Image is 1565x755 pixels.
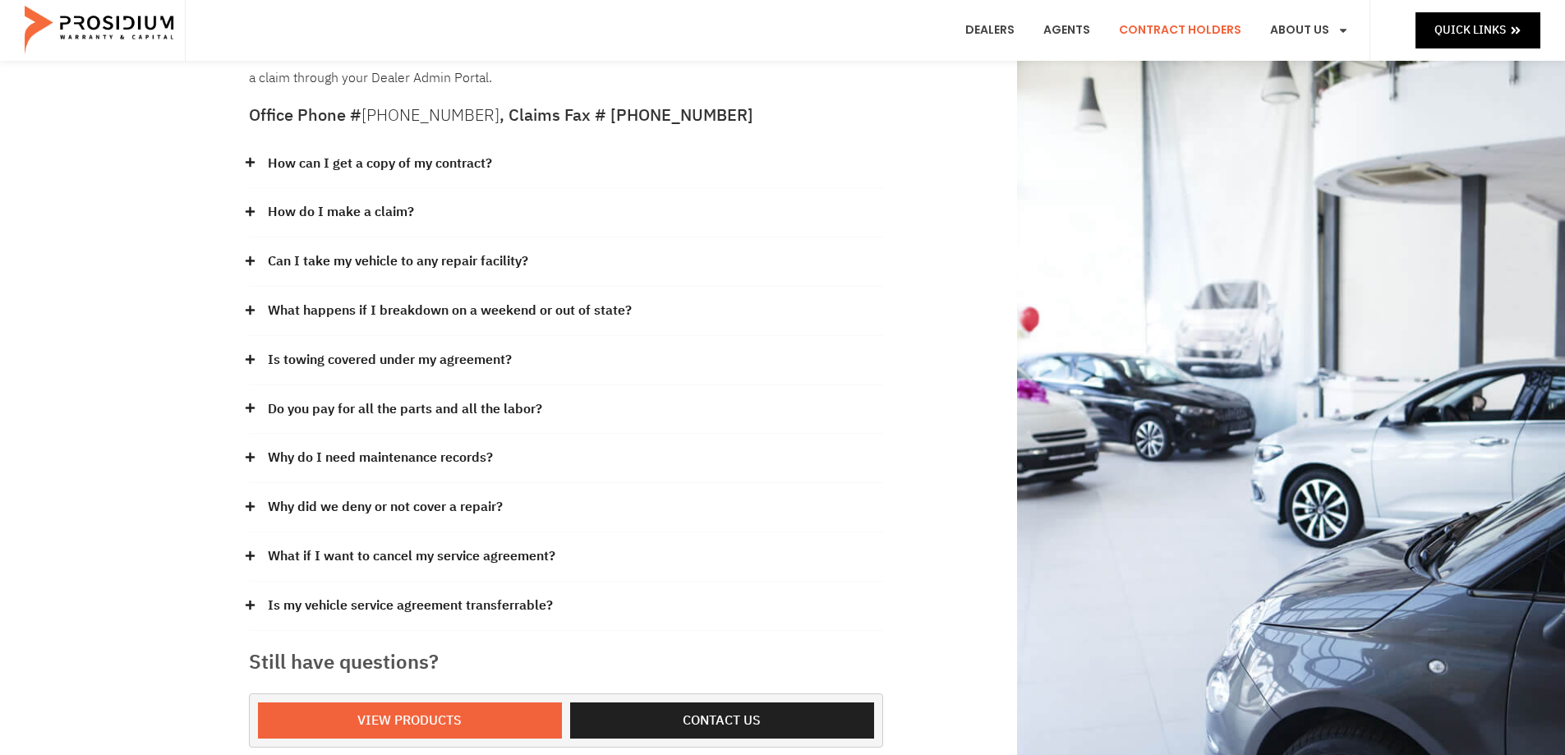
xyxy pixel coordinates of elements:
[249,647,883,677] h3: Still have questions?
[249,107,883,123] h5: Office Phone # , Claims Fax # [PHONE_NUMBER]
[249,237,883,287] div: Can I take my vehicle to any repair facility?
[361,103,499,127] a: [PHONE_NUMBER]
[268,398,542,421] a: Do you pay for all the parts and all the labor?
[1415,12,1540,48] a: Quick Links
[570,702,874,739] a: Contact us
[249,385,883,435] div: Do you pay for all the parts and all the labor?
[268,200,414,224] a: How do I make a claim?
[268,594,553,618] a: Is my vehicle service agreement transferrable?
[268,299,632,323] a: What happens if I breakdown on a weekend or out of state?
[357,709,462,733] span: View Products
[268,545,555,569] a: What if I want to cancel my service agreement?
[258,702,562,739] a: View Products
[249,582,883,631] div: Is my vehicle service agreement transferrable?
[249,188,883,237] div: How do I make a claim?
[683,709,761,733] span: Contact us
[249,336,883,385] div: Is towing covered under my agreement?
[268,495,503,519] a: Why did we deny or not cover a repair?
[249,140,883,189] div: How can I get a copy of my contract?
[249,287,883,336] div: What happens if I breakdown on a weekend or out of state?
[268,348,512,372] a: Is towing covered under my agreement?
[249,434,883,483] div: Why do I need maintenance records?
[268,152,492,176] a: How can I get a copy of my contract?
[268,446,493,470] a: Why do I need maintenance records?
[249,532,883,582] div: What if I want to cancel my service agreement?
[268,250,528,274] a: Can I take my vehicle to any repair facility?
[1434,20,1506,40] span: Quick Links
[249,483,883,532] div: Why did we deny or not cover a repair?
